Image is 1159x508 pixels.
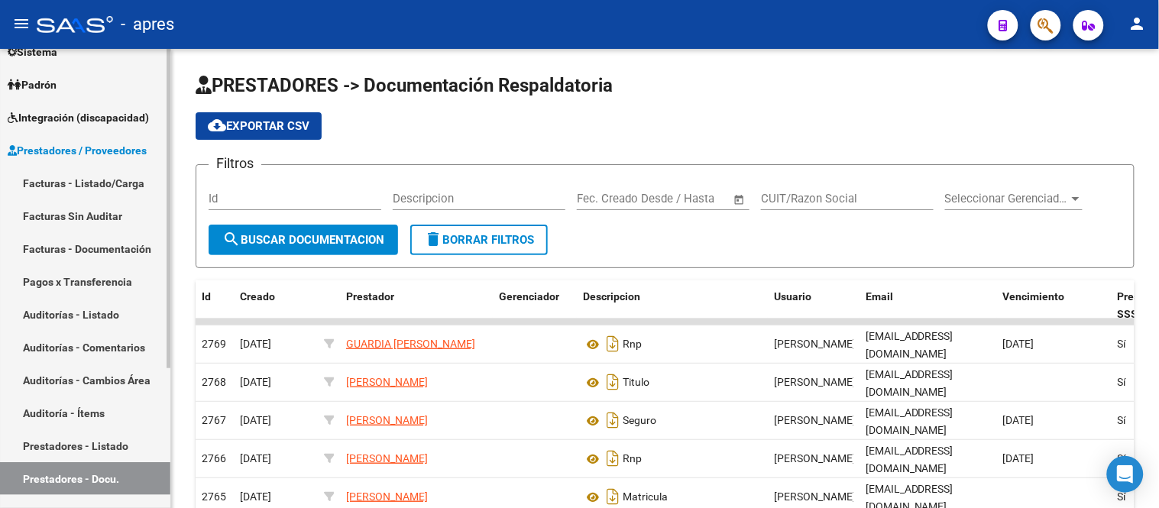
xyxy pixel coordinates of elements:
span: Borrar Filtros [424,233,534,247]
span: Vencimiento [1003,290,1065,303]
span: [PERSON_NAME] [774,338,856,350]
span: Titulo [623,377,649,389]
span: GUARDIA [PERSON_NAME] [346,338,475,350]
span: Sí [1118,490,1126,503]
span: [DATE] [240,376,271,388]
span: Prestadores / Proveedores [8,142,147,159]
span: Sí [1118,338,1126,350]
button: Open calendar [731,191,749,209]
datatable-header-cell: Prestador [340,280,493,331]
datatable-header-cell: Email [860,280,997,331]
span: Seleccionar Gerenciador [945,192,1069,205]
datatable-header-cell: Usuario [768,280,860,331]
i: Descargar documento [603,332,623,356]
mat-icon: menu [12,15,31,33]
span: Sí [1118,376,1126,388]
span: Usuario [774,290,811,303]
span: [DATE] [240,338,271,350]
span: Padrón [8,76,57,93]
span: [DATE] [1003,414,1034,426]
span: [DATE] [240,452,271,464]
i: Descargar documento [603,408,623,432]
span: [EMAIL_ADDRESS][DOMAIN_NAME] [866,330,953,360]
button: Borrar Filtros [410,225,548,255]
span: Integración (discapacidad) [8,109,149,126]
span: [PERSON_NAME] [346,414,428,426]
span: [EMAIL_ADDRESS][DOMAIN_NAME] [866,445,953,474]
span: - apres [121,8,174,41]
span: Seguro [623,415,656,427]
span: Creado [240,290,275,303]
datatable-header-cell: Vencimiento [997,280,1112,331]
span: Descripcion [583,290,640,303]
span: [PERSON_NAME] [774,490,856,503]
span: [DATE] [1003,338,1034,350]
span: [DATE] [240,490,271,503]
i: Descargar documento [603,370,623,394]
span: 2769 [202,338,226,350]
mat-icon: cloud_download [208,116,226,134]
input: Fecha inicio [577,192,639,205]
span: Rnp [623,338,642,351]
span: Matricula [623,491,668,503]
span: [PERSON_NAME] [346,490,428,503]
button: Exportar CSV [196,112,322,140]
span: Gerenciador [499,290,559,303]
span: [PERSON_NAME] [774,376,856,388]
datatable-header-cell: Creado [234,280,318,331]
div: Open Intercom Messenger [1107,456,1144,493]
span: [DATE] [1003,452,1034,464]
span: [PERSON_NAME] [346,452,428,464]
h3: Filtros [209,153,261,174]
span: Buscar Documentacion [222,233,384,247]
datatable-header-cell: Descripcion [577,280,768,331]
span: Rnp [623,453,642,465]
span: Sí [1118,414,1126,426]
span: 2767 [202,414,226,426]
span: 2766 [202,452,226,464]
mat-icon: delete [424,230,442,248]
span: [PERSON_NAME] [774,452,856,464]
span: [EMAIL_ADDRESS][DOMAIN_NAME] [866,406,953,436]
span: Id [202,290,211,303]
span: [EMAIL_ADDRESS][DOMAIN_NAME] [866,368,953,398]
datatable-header-cell: Gerenciador [493,280,577,331]
span: [DATE] [240,414,271,426]
span: 2768 [202,376,226,388]
span: Prestador [346,290,394,303]
datatable-header-cell: Id [196,280,234,331]
span: Sí [1118,452,1126,464]
span: Sistema [8,44,57,60]
span: Email [866,290,893,303]
span: [PERSON_NAME] [774,414,856,426]
span: Exportar CSV [208,119,309,133]
input: Fecha fin [652,192,727,205]
mat-icon: person [1128,15,1147,33]
span: [PERSON_NAME] [346,376,428,388]
span: 2765 [202,490,226,503]
mat-icon: search [222,230,241,248]
button: Buscar Documentacion [209,225,398,255]
span: PRESTADORES -> Documentación Respaldatoria [196,75,613,96]
i: Descargar documento [603,446,623,471]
